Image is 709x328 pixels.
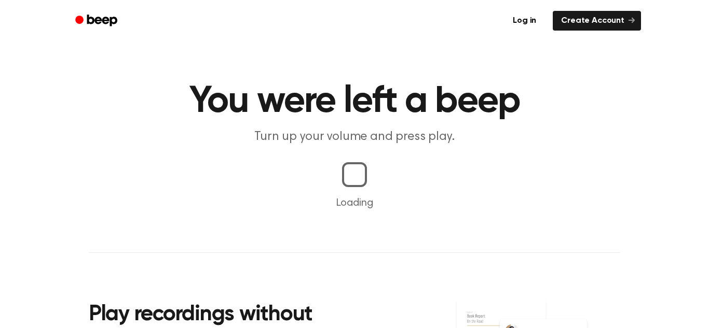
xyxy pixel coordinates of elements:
a: Beep [68,11,127,31]
a: Log in [502,9,547,33]
p: Loading [12,195,697,211]
p: Turn up your volume and press play. [155,129,554,146]
a: Create Account [553,11,641,31]
h1: You were left a beep [89,83,620,120]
